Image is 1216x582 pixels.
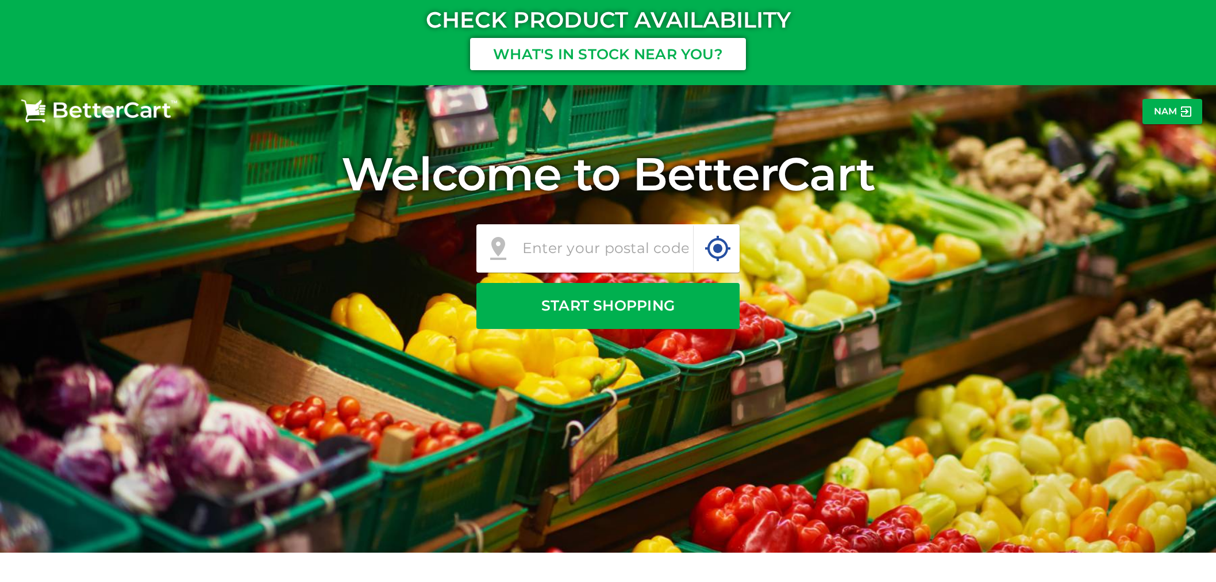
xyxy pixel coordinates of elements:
button: Start shopping [476,283,740,329]
input: Enter your postal code [522,236,688,261]
h1: Welcome to BetterCart [9,147,1207,201]
button: locate [698,229,737,268]
p: What's in stock near you? [493,44,723,66]
button: Nam [1142,99,1202,124]
button: What's in stock near you? [470,38,746,70]
p: Start shopping [541,295,675,317]
p: Nam [1154,105,1177,118]
h5: CHECK PRODUCT AVAILABILITY [426,5,791,37]
img: bettercart-logo-white-no-tag.png [7,85,190,138]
